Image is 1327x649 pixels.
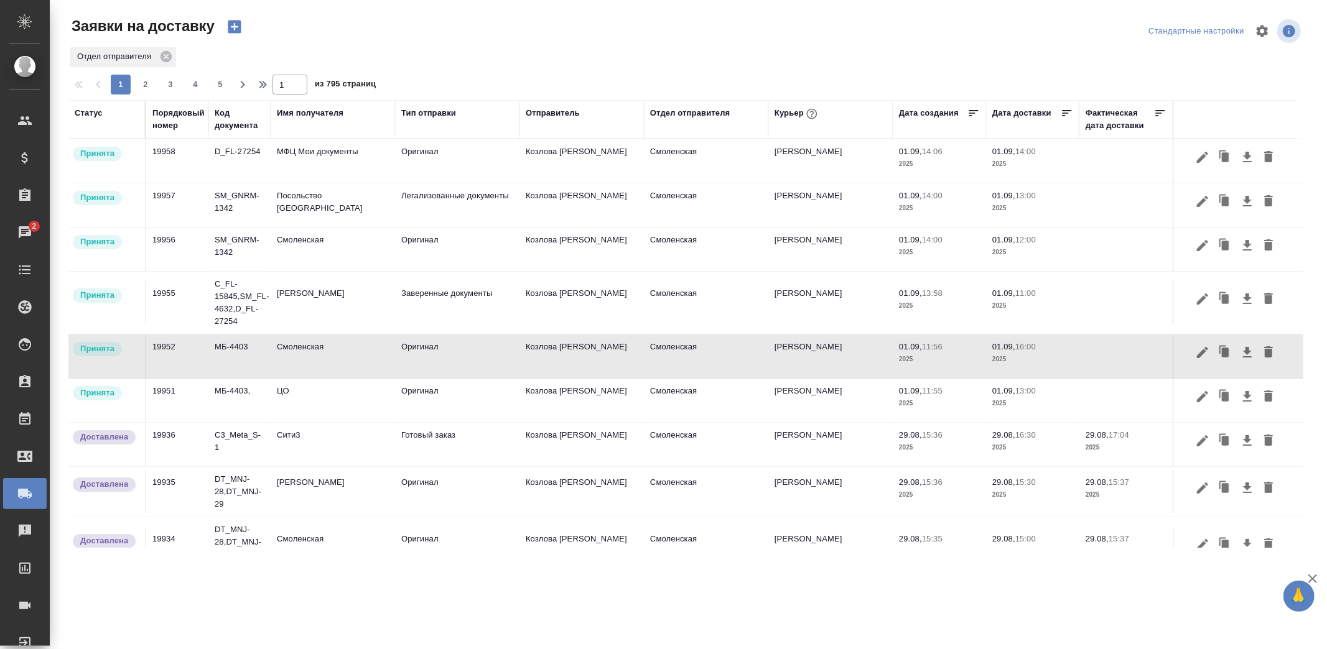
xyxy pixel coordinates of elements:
[208,183,271,227] td: SM_GNRM-1342
[146,470,208,513] td: 19935
[1015,477,1036,487] p: 15:30
[992,386,1015,395] p: 01.09,
[1237,533,1258,556] button: Скачать
[1237,341,1258,364] button: Скачать
[899,158,980,170] p: 2025
[1145,22,1247,41] div: split button
[72,287,139,304] div: Курьер назначен
[1213,429,1237,453] button: Клонировать
[1109,430,1129,440] p: 17:04
[146,139,208,183] td: 19958
[899,386,922,395] p: 01.09,
[1086,534,1109,543] p: 29.08,
[1015,342,1036,351] p: 16:00
[899,441,980,454] p: 2025
[271,470,395,513] td: [PERSON_NAME]
[315,76,376,94] span: из 795 страниц
[1086,477,1109,487] p: 29.08,
[922,235,943,244] p: 14:00
[644,281,768,324] td: Смоленская
[644,139,768,183] td: Смоленская
[1258,145,1279,169] button: Удалить
[992,300,1073,312] p: 2025
[80,387,114,399] p: Принята
[775,106,820,122] div: Курьер
[271,334,395,378] td: Смоленская
[519,334,644,378] td: Козлова [PERSON_NAME]
[992,158,1073,170] p: 2025
[68,16,215,36] span: Заявки на доставку
[922,342,943,351] p: 11:56
[804,106,820,122] button: При выборе курьера статус заявки автоматически поменяется на «Принята»
[208,272,271,334] td: C_FL-15845,SM_FL-4632,D_FL-27254
[1237,234,1258,257] button: Скачать
[215,107,264,132] div: Код документа
[526,107,580,119] div: Отправитель
[1258,429,1279,453] button: Удалить
[146,527,208,570] td: 19934
[136,75,156,94] button: 2
[395,228,519,271] td: Оригинал
[1213,476,1237,500] button: Клонировать
[72,341,139,357] div: Курьер назначен
[1192,190,1213,213] button: Редактировать
[401,107,456,119] div: Тип отправки
[899,107,959,119] div: Дата создания
[1192,476,1213,500] button: Редактировать
[992,107,1051,119] div: Дата доставки
[1213,385,1237,408] button: Клонировать
[1015,386,1036,395] p: 13:00
[992,489,1073,501] p: 2025
[146,423,208,466] td: 19936
[1288,583,1310,609] span: 🙏
[80,191,114,204] p: Принята
[992,430,1015,440] p: 29.08,
[271,183,395,227] td: Посольство [GEOGRAPHIC_DATA]
[992,147,1015,156] p: 01.09,
[1015,235,1036,244] p: 12:00
[1237,385,1258,408] button: Скачать
[768,527,893,570] td: [PERSON_NAME]
[768,379,893,422] td: [PERSON_NAME]
[1258,234,1279,257] button: Удалить
[161,75,180,94] button: 3
[992,342,1015,351] p: 01.09,
[644,527,768,570] td: Смоленская
[80,343,114,355] p: Принята
[1258,287,1279,311] button: Удалить
[77,50,156,63] p: Отдел отправителя
[1109,534,1129,543] p: 15:37
[24,220,44,232] span: 2
[992,202,1073,214] p: 2025
[519,139,644,183] td: Козлова [PERSON_NAME]
[992,534,1015,543] p: 29.08,
[271,228,395,271] td: Смоленская
[922,147,943,156] p: 14:06
[208,139,271,183] td: D_FL-27254
[210,78,230,91] span: 5
[1015,147,1036,156] p: 14:00
[1283,581,1315,612] button: 🙏
[899,191,922,200] p: 01.09,
[992,235,1015,244] p: 01.09,
[1213,287,1237,311] button: Клонировать
[768,423,893,466] td: [PERSON_NAME]
[992,397,1073,410] p: 2025
[80,535,128,547] p: Доставлена
[922,477,943,487] p: 15:36
[80,147,114,160] p: Принята
[899,353,980,366] p: 2025
[922,430,943,440] p: 15:36
[395,379,519,422] td: Оригинал
[1086,107,1154,132] div: Фактическая дата доставки
[210,75,230,94] button: 5
[80,289,114,301] p: Принята
[899,300,980,312] p: 2025
[152,107,205,132] div: Порядковый номер
[1213,190,1237,213] button: Клонировать
[146,334,208,378] td: 19952
[768,139,893,183] td: [PERSON_NAME]
[1237,190,1258,213] button: Скачать
[220,16,249,37] button: Создать
[899,397,980,410] p: 2025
